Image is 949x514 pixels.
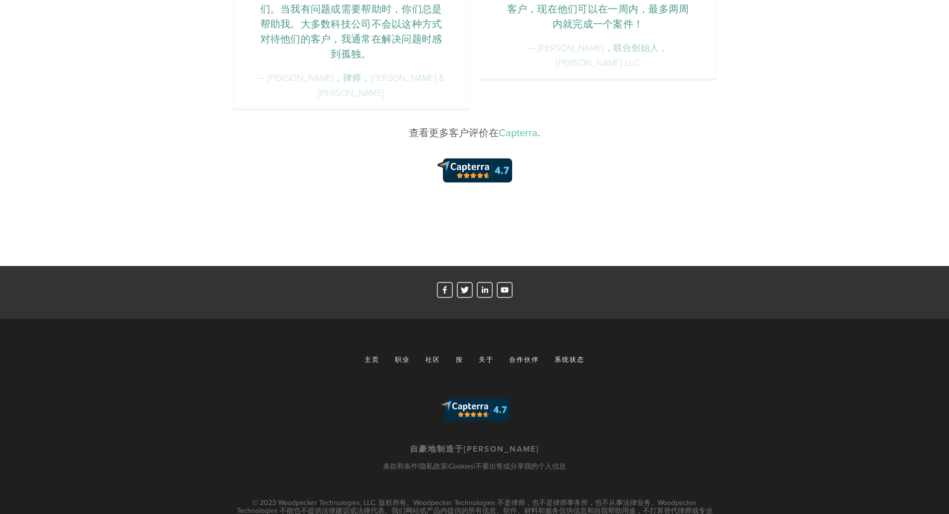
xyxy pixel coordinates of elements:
[425,355,440,364] font: 社区
[440,398,510,421] img: c138060f23e3397a98237c3813b0da0f.png
[365,351,386,369] a: 主页
[555,355,584,364] font: 系统状态
[499,125,538,140] a: Capterra
[388,351,416,369] a: 职业
[449,461,474,471] a: Cookies
[509,355,539,364] font: 合作伙伴
[258,71,445,98] font: — [PERSON_NAME]，律师，[PERSON_NAME] & [PERSON_NAME]
[503,351,546,369] a: 合作伙伴
[437,158,512,183] img: c138060f23e3397a98237c3813b0da0f.png
[437,282,453,298] a: 亚历克斯·萨姆森
[365,355,380,364] font: 主页
[449,351,470,369] a: 按
[474,461,475,471] font: |
[383,461,418,471] a: 条款和条件
[479,355,494,364] font: 关于
[418,461,419,471] font: |
[419,461,447,471] a: 隐私政策
[419,351,447,369] a: 社区
[395,355,410,364] font: 职业
[477,282,493,298] a: 亚历克斯·梅莱希
[538,125,540,140] font: .
[497,282,513,298] a: 啄木鸟
[475,461,566,471] a: 不要出售或分享我的个人信息
[472,351,500,369] a: 关于
[409,125,499,140] font: 查看更多客户评价在
[447,461,449,471] font: |
[457,282,473,298] a: 啄木鸟
[548,351,584,369] a: 系统状态
[528,41,668,68] font: — [PERSON_NAME]，联合创始人，[PERSON_NAME] LLC
[410,443,539,455] font: 自豪地制造于[PERSON_NAME]
[456,355,463,364] font: 按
